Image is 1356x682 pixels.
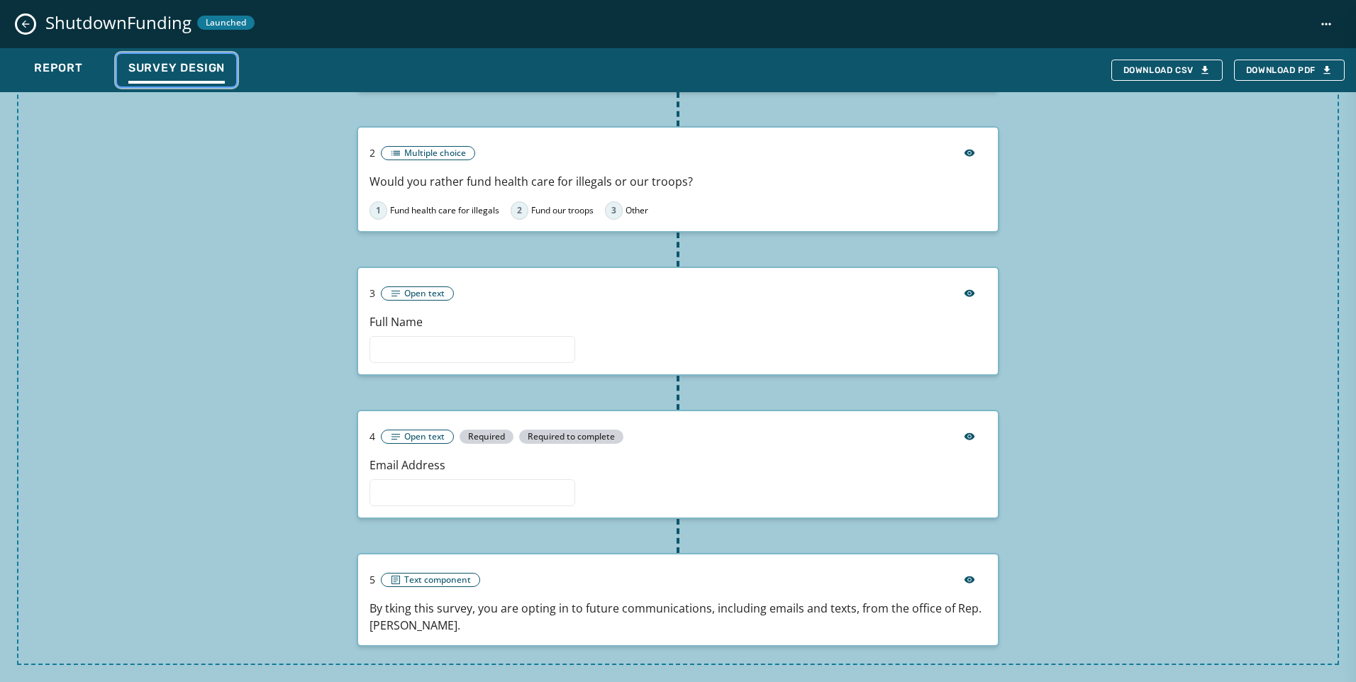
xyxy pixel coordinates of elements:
[369,313,987,330] p: Full Name
[460,430,513,444] span: Required
[128,61,225,75] span: Survey Design
[369,430,375,444] span: 4
[34,61,83,75] span: Report
[1234,60,1345,81] button: Download PDF
[404,431,445,442] span: Open text
[369,600,987,634] footer: By tking this survey, you are opting in to future communications, including emails and texts, fro...
[117,54,236,86] button: Survey Design
[404,147,466,159] span: Multiple choice
[1246,65,1333,76] span: Download PDF
[511,201,528,220] span: 2
[369,457,987,474] p: Email Address
[23,54,94,86] button: Report
[1123,65,1211,76] div: Download CSV
[404,288,445,299] span: Open text
[369,286,375,301] span: 3
[1111,60,1223,81] button: Download CSV
[626,205,648,216] span: Other
[11,11,462,27] body: Rich Text Area
[45,11,191,34] span: ShutdownFunding
[369,573,375,587] span: 5
[369,146,375,160] span: 2
[404,574,471,586] span: Text component
[390,205,499,216] span: Fund health care for illegals
[1313,11,1339,37] button: ShutdownFunding action menu
[369,173,987,190] p: Would you rather fund health care for illegals or our troops?
[605,201,623,220] span: 3
[519,430,623,444] span: Required to complete
[531,205,594,216] span: Fund our troops
[369,201,387,220] span: 1
[206,17,246,28] span: Launched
